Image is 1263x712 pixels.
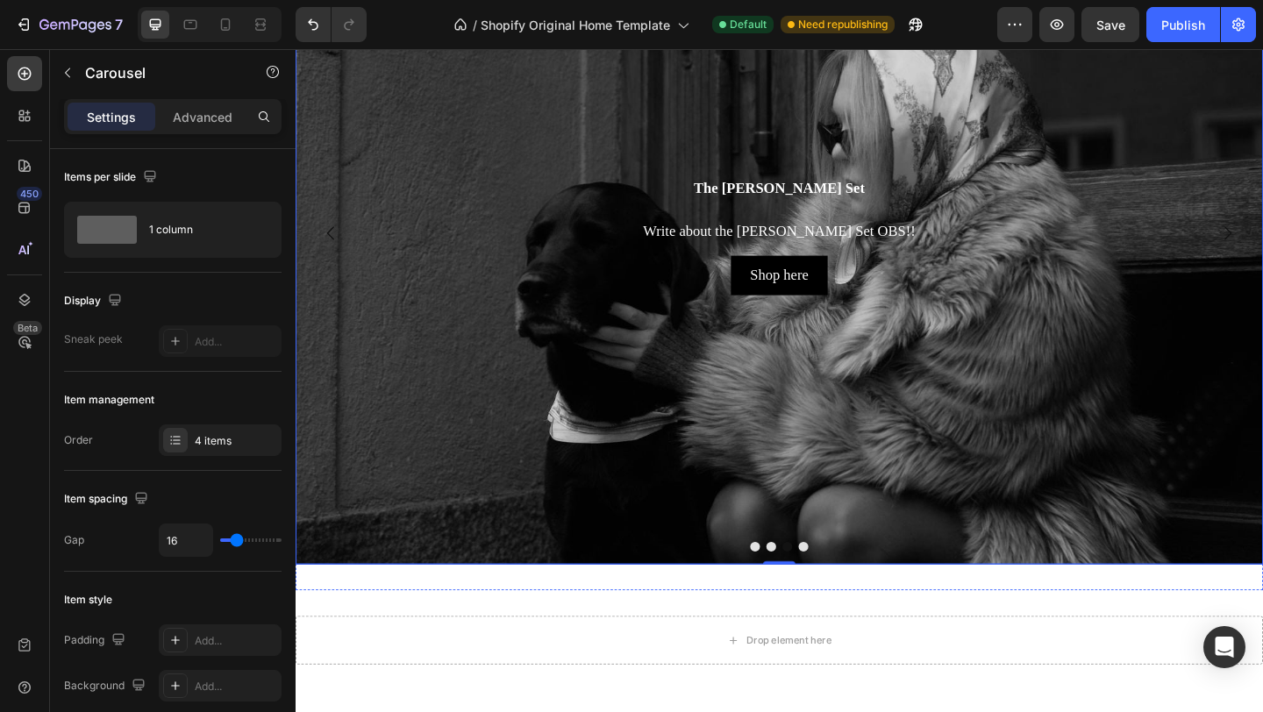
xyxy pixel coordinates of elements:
[1161,16,1205,34] div: Publish
[296,49,1263,712] iframe: Design area
[64,289,125,313] div: Display
[195,633,277,649] div: Add...
[547,536,558,546] button: Dot
[1096,18,1125,32] span: Save
[64,166,161,189] div: Items per slide
[495,536,505,546] button: Dot
[481,16,670,34] span: Shopify Original Home Template
[195,433,277,449] div: 4 items
[16,134,1037,169] p: The [PERSON_NAME] Set
[87,108,136,126] p: Settings
[989,175,1038,224] button: Carousel Next Arrow
[64,432,93,448] div: Order
[64,674,149,698] div: Background
[495,235,558,257] p: Shop here
[14,185,1038,210] div: Rich Text Editor. Editing area: main
[64,532,84,548] div: Gap
[16,187,1037,209] p: Write about the [PERSON_NAME] Set OBS!!
[64,331,123,347] div: Sneak peek
[296,7,367,42] div: Undo/Redo
[64,592,112,608] div: Item style
[173,108,232,126] p: Advanced
[195,679,277,694] div: Add...
[798,17,888,32] span: Need republishing
[1081,7,1139,42] button: Save
[14,132,1038,171] h2: Rich Text Editor. Editing area: main
[730,17,767,32] span: Default
[64,629,129,652] div: Padding
[1203,626,1245,668] div: Open Intercom Messenger
[17,187,42,201] div: 450
[7,7,131,42] button: 7
[490,636,583,650] div: Drop element here
[85,62,234,83] p: Carousel
[149,210,256,250] div: 1 column
[64,392,154,408] div: Item management
[530,536,540,546] button: Dot
[64,488,152,511] div: Item spacing
[115,14,123,35] p: 7
[512,536,523,546] button: Dot
[13,321,42,335] div: Beta
[160,524,212,556] input: Auto
[473,16,477,34] span: /
[1146,7,1220,42] button: Publish
[474,224,579,267] button: <p>Shop here</p>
